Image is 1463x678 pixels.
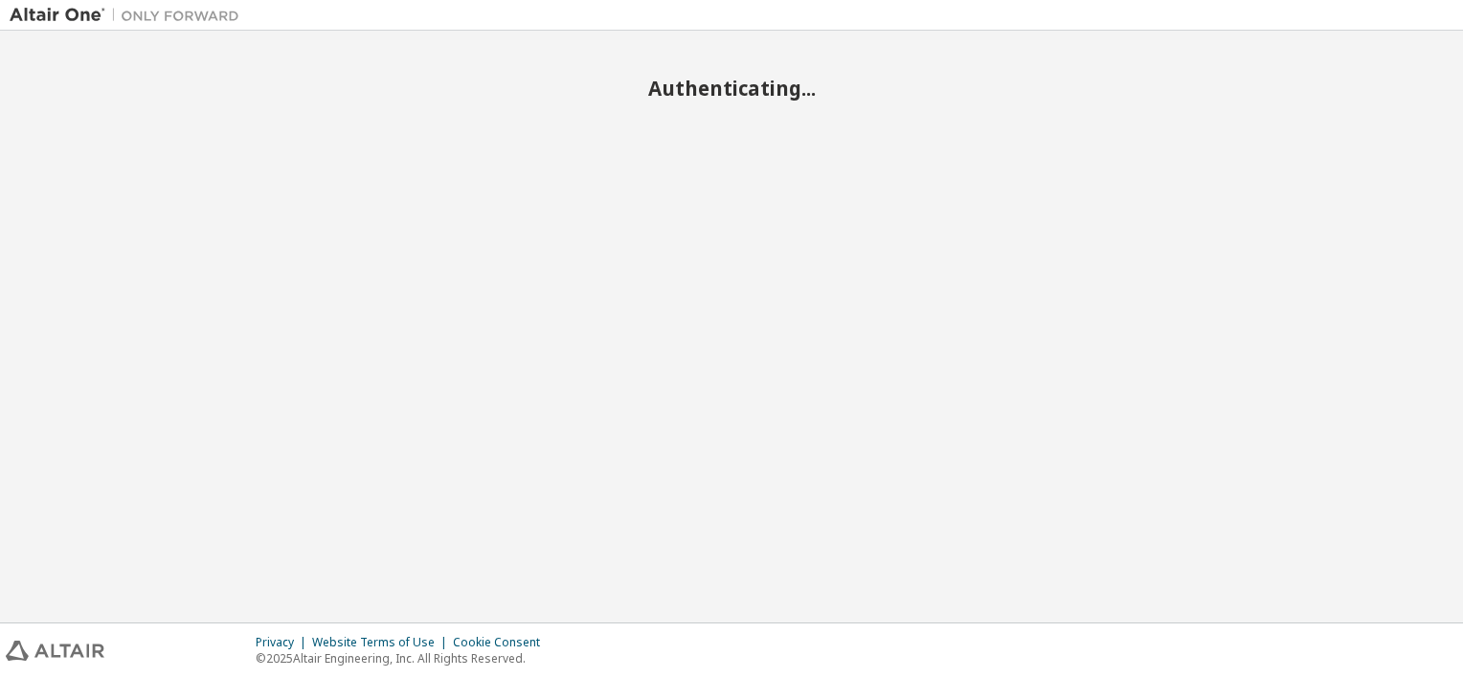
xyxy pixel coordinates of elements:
[312,635,453,650] div: Website Terms of Use
[256,650,551,667] p: © 2025 Altair Engineering, Inc. All Rights Reserved.
[453,635,551,650] div: Cookie Consent
[10,6,249,25] img: Altair One
[10,76,1453,101] h2: Authenticating...
[6,641,104,661] img: altair_logo.svg
[256,635,312,650] div: Privacy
